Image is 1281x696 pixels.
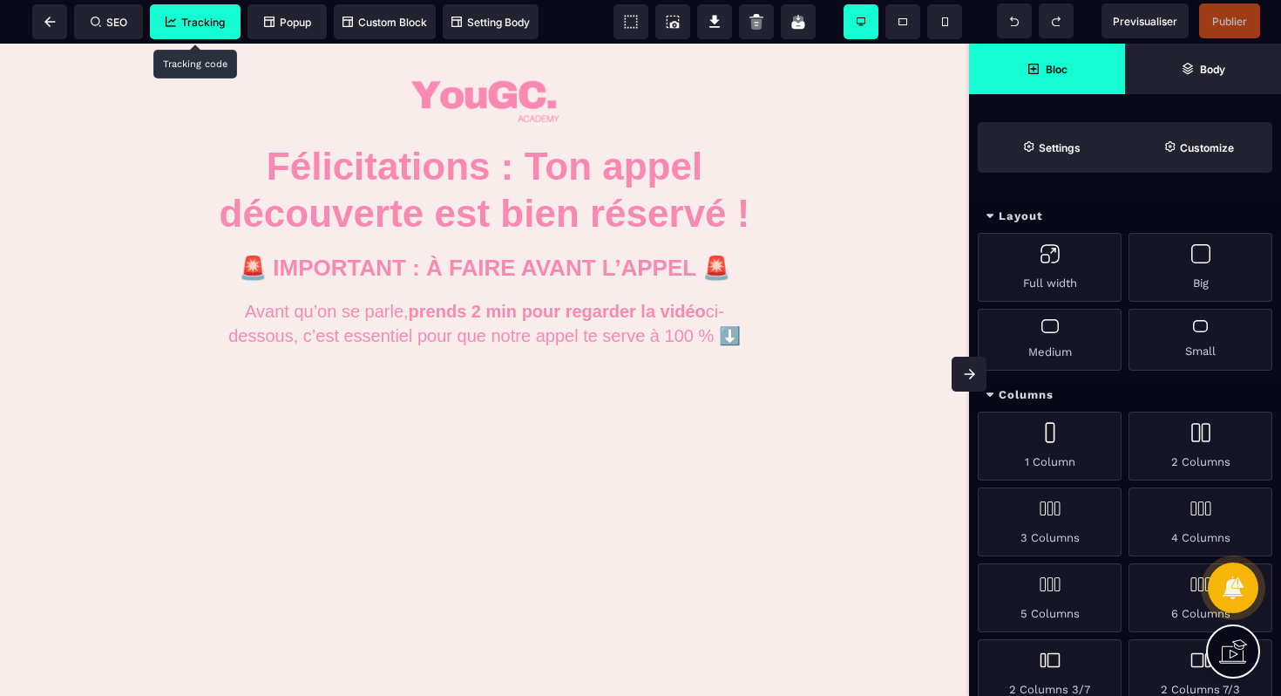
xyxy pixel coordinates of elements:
div: 3 Columns [978,488,1122,556]
strong: Bloc [1046,63,1067,76]
div: Medium [978,309,1122,371]
span: Preview [1101,3,1189,38]
span: Publier [1212,15,1247,28]
div: 1 Column [978,412,1122,481]
span: SEO [91,16,127,29]
span: View components [613,4,648,39]
span: Open Style Manager [1125,122,1272,173]
div: Layout [969,201,1281,233]
div: Big [1128,233,1272,302]
span: Popup [264,16,311,29]
strong: Settings [1039,141,1081,154]
div: Full width [978,233,1122,302]
span: Custom Block [342,16,427,29]
img: 010371af0418dc49740d8f87ff05e2d8_logo_yougc_academy.png [397,31,572,87]
div: Small [1128,309,1272,371]
strong: Customize [1180,141,1234,154]
span: Screenshot [655,4,690,39]
span: Tracking [166,16,225,29]
div: 5 Columns [978,563,1122,632]
div: Columns [969,379,1281,412]
div: 6 Columns [1128,563,1272,632]
div: 2 Columns [1128,412,1272,481]
span: Previsualiser [1113,15,1177,28]
span: Setting Body [451,16,530,29]
span: Open Layer Manager [1125,44,1281,94]
strong: Body [1200,63,1225,76]
span: Open Blocks [969,44,1125,94]
div: 4 Columns [1128,488,1272,556]
span: Settings [978,122,1125,173]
